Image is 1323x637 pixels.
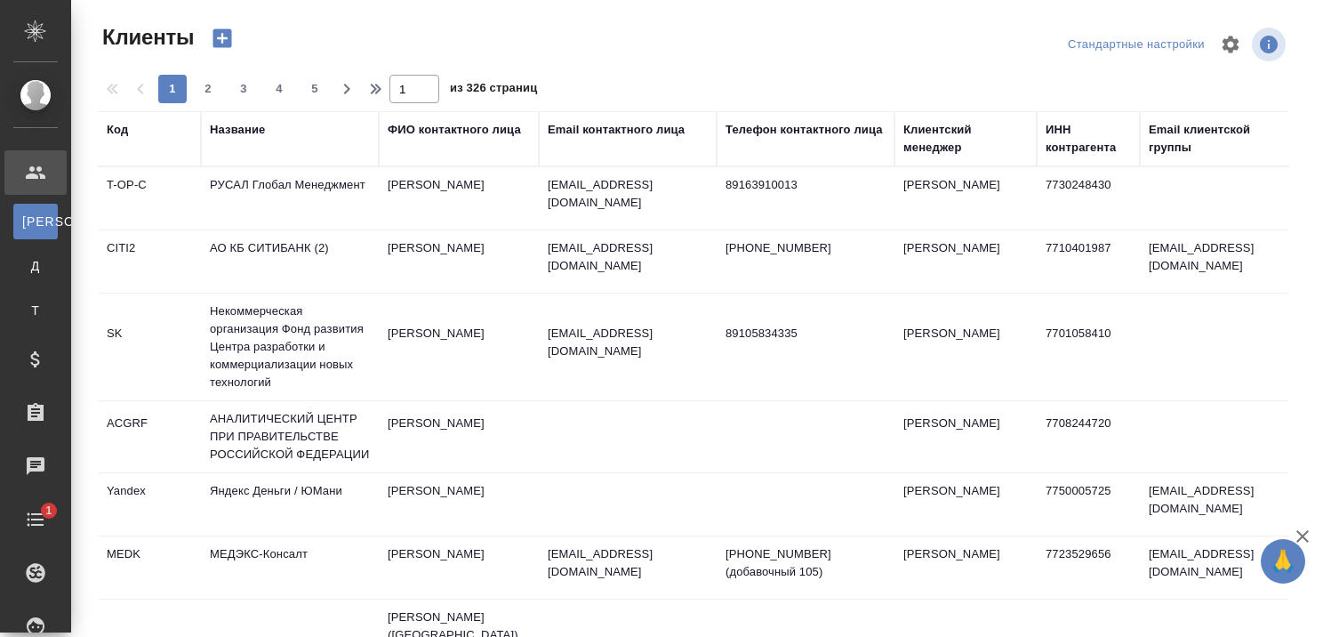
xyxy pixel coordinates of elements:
div: Название [210,121,265,139]
td: АО КБ СИТИБАНК (2) [201,230,379,293]
a: Д [13,248,58,284]
td: 7701058410 [1037,316,1140,378]
div: Клиентский менеджер [903,121,1028,157]
td: Некоммерческая организация Фонд развития Центра разработки и коммерциализации новых технологий [201,294,379,400]
td: [PERSON_NAME] [894,406,1037,468]
td: [EMAIL_ADDRESS][DOMAIN_NAME] [1140,536,1300,599]
button: Создать [201,23,244,53]
td: 7710401987 [1037,230,1140,293]
span: Т [22,302,49,319]
p: [EMAIL_ADDRESS][DOMAIN_NAME] [548,545,708,581]
p: [PHONE_NUMBER] [726,239,886,257]
td: 7723529656 [1037,536,1140,599]
a: 1 [4,497,67,542]
td: 7708244720 [1037,406,1140,468]
span: из 326 страниц [450,77,537,103]
button: 2 [194,75,222,103]
td: МЕДЭКС-Консалт [201,536,379,599]
span: 4 [265,80,293,98]
p: [PHONE_NUMBER] (добавочный 105) [726,545,886,581]
span: 🙏 [1268,543,1298,580]
div: Телефон контактного лица [726,121,883,139]
td: [PERSON_NAME] [379,406,539,468]
a: [PERSON_NAME] [13,204,58,239]
td: [PERSON_NAME] [379,316,539,378]
td: Yandex [98,473,201,536]
td: [PERSON_NAME] [894,230,1037,293]
td: [EMAIL_ADDRESS][DOMAIN_NAME] [1140,473,1300,536]
td: T-OP-C [98,167,201,230]
td: [PERSON_NAME] [894,473,1037,536]
div: Email контактного лица [548,121,685,139]
span: 2 [194,80,222,98]
span: Настроить таблицу [1209,23,1252,66]
button: 5 [301,75,329,103]
td: [PERSON_NAME] [379,167,539,230]
div: split button [1063,31,1209,59]
td: АНАЛИТИЧЕСКИЙ ЦЕНТР ПРИ ПРАВИТЕЛЬСТВЕ РОССИЙСКОЙ ФЕДЕРАЦИИ [201,401,379,472]
td: [PERSON_NAME] [894,536,1037,599]
span: 5 [301,80,329,98]
span: 3 [229,80,258,98]
td: [PERSON_NAME] [894,167,1037,230]
td: SK [98,316,201,378]
td: [PERSON_NAME] [379,230,539,293]
div: Email клиентской группы [1149,121,1291,157]
td: MEDK [98,536,201,599]
button: 4 [265,75,293,103]
span: Клиенты [98,23,194,52]
td: ACGRF [98,406,201,468]
td: [EMAIL_ADDRESS][DOMAIN_NAME] [1140,230,1300,293]
span: Посмотреть информацию [1252,28,1289,61]
p: 89163910013 [726,176,886,194]
span: 1 [35,502,62,520]
p: [EMAIL_ADDRESS][DOMAIN_NAME] [548,176,708,212]
p: [EMAIL_ADDRESS][DOMAIN_NAME] [548,239,708,275]
a: Т [13,293,58,328]
td: РУСАЛ Глобал Менеджмент [201,167,379,230]
td: [PERSON_NAME] [379,473,539,536]
td: CITI2 [98,230,201,293]
div: Код [107,121,128,139]
td: Яндекс Деньги / ЮМани [201,473,379,536]
span: [PERSON_NAME] [22,213,49,230]
button: 3 [229,75,258,103]
div: ИНН контрагента [1046,121,1131,157]
p: 89105834335 [726,325,886,343]
td: [PERSON_NAME] [379,536,539,599]
span: Д [22,257,49,275]
td: 7730248430 [1037,167,1140,230]
td: 7750005725 [1037,473,1140,536]
p: [EMAIL_ADDRESS][DOMAIN_NAME] [548,325,708,360]
button: 🙏 [1261,539,1305,584]
td: [PERSON_NAME] [894,316,1037,378]
div: ФИО контактного лица [388,121,521,139]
